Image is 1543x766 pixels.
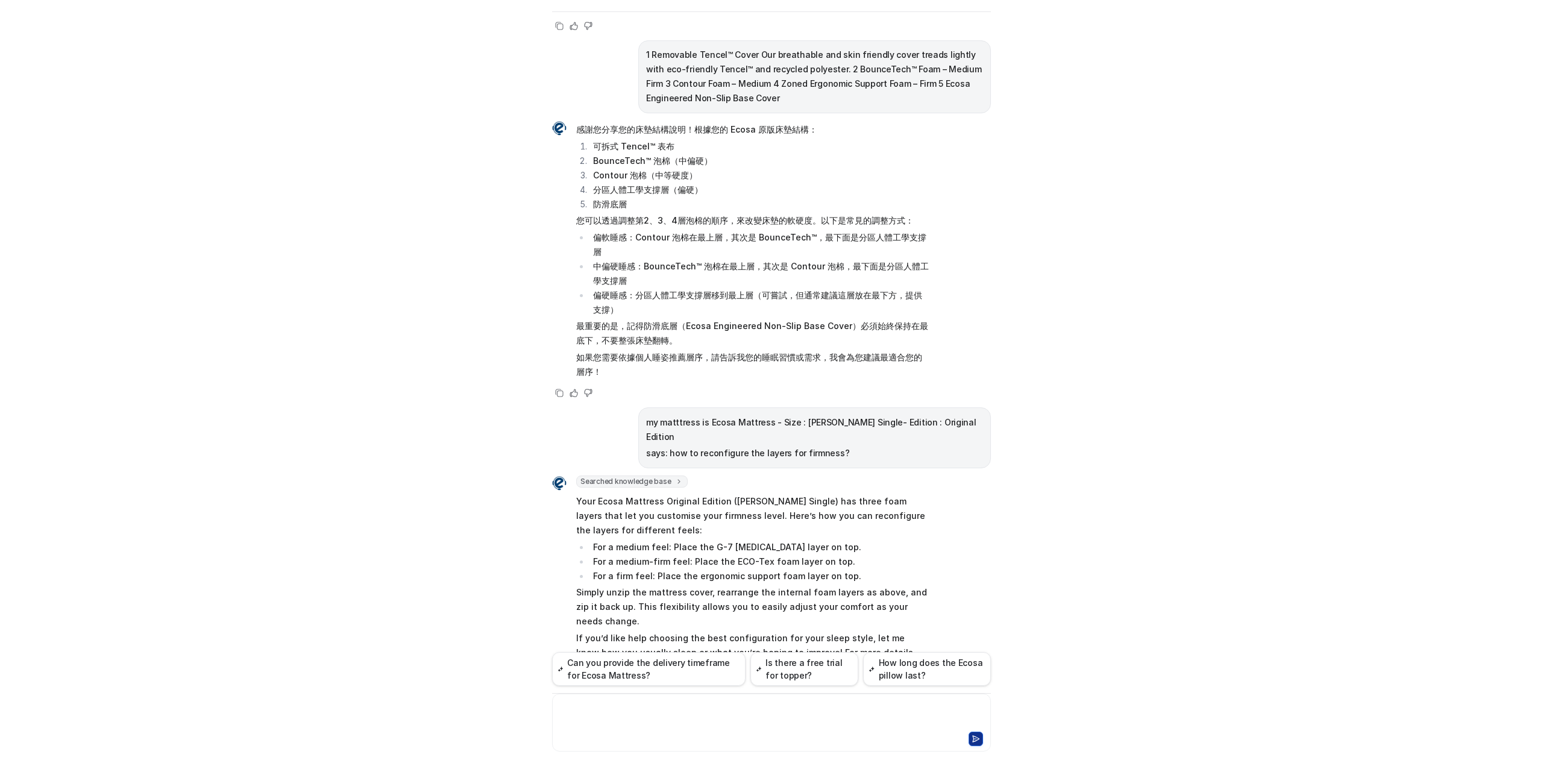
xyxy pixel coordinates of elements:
[589,168,929,183] li: Contour 泡棉（中等硬度）
[589,259,929,288] li: 中偏硬睡感：BounceTech™ 泡棉在最上層，其次是 Contour 泡棉，最下面是分區人體工學支撐層
[576,585,929,629] p: Simply unzip the mattress cover, rearrange the internal foam layers as above, and zip it back up....
[646,415,983,444] p: my matttress is Ecosa Mattress - Size : [PERSON_NAME] Single- Edition : Original Edition
[576,319,929,348] p: 最重要的是，記得防滑底層（Ecosa Engineered Non-Slip Base Cover）必須始終保持在最底下，不要整張床墊翻轉。
[576,213,929,228] p: 您可以透過調整第2、3、4層泡棉的順序，來改變床墊的軟硬度。以下是常見的調整方式：
[576,476,688,488] span: Searched knowledge base
[863,652,991,686] button: How long does the Ecosa pillow last?
[552,121,567,136] img: Widget
[589,569,929,583] li: For a firm feel: Place the ergonomic support foam layer on top.
[589,554,929,569] li: For a medium-firm feel: Place the ECO-Tex foam layer on top.
[589,540,929,554] li: For a medium feel: Place the G-7 [MEDICAL_DATA] layer on top.
[576,122,929,137] p: 感謝您分享您的床墊結構說明！根據您的 Ecosa 原版床墊結構：
[576,350,929,379] p: 如果您需要依據個人睡姿推薦層序，請告訴我您的睡眠習慣或需求，我會為您建議最適合您的層序！
[552,652,746,686] button: Can you provide the delivery timeframe for Ecosa Mattress?
[576,631,929,674] p: If you’d like help choosing the best configuration for your sleep style, let me know how you usua...
[589,139,929,154] li: 可拆式 Tencel™ 表布
[750,652,858,686] button: Is there a free trial for topper?
[589,288,929,317] li: 偏硬睡感：分區人體工學支撐層移到最上層（可嘗試，但通常建議這層放在最下方，提供支撐）
[589,230,929,259] li: 偏軟睡感：Contour 泡棉在最上層，其次是 BounceTech™，最下面是分區人體工學支撐層
[576,494,929,538] p: Your Ecosa Mattress Original Edition ([PERSON_NAME] Single) has three foam layers that let you cu...
[589,183,929,197] li: 分區人體工學支撐層（偏硬）
[646,48,983,105] p: 1 Removable Tencel™ Cover Our breathable and skin friendly cover treads lightly with eco-friendly...
[589,197,929,212] li: 防滑底層
[552,476,567,491] img: Widget
[589,154,929,168] li: BounceTech™ 泡棉（中偏硬）
[646,446,983,460] p: says: how to reconfigure the layers for firmness?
